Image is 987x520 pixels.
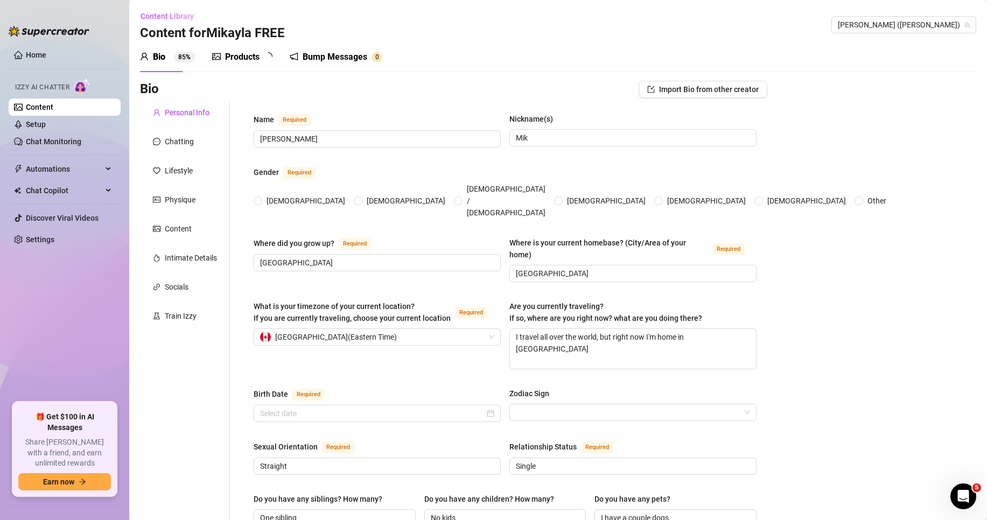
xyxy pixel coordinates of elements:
div: Name [254,114,274,125]
label: Name [254,113,323,126]
span: Required [712,243,745,255]
span: Required [278,114,311,126]
div: Intimate Details [165,252,217,264]
span: Import Bio from other creator [659,85,759,94]
span: Other [863,195,891,207]
label: Do you have any children? How many? [424,493,562,505]
span: team [964,22,970,28]
sup: 85% [174,52,195,62]
a: Discover Viral Videos [26,214,99,222]
button: Earn nowarrow-right [18,473,111,490]
sup: 0 [372,52,382,62]
div: Bump Messages [303,51,367,64]
span: Content Library [141,12,194,20]
span: loading [262,51,274,62]
span: [DEMOGRAPHIC_DATA] [362,195,450,207]
div: Lifestyle [165,165,193,177]
span: Izzy AI Chatter [15,82,69,93]
span: fire [153,254,160,262]
span: Required [455,307,487,319]
span: Earn now [43,477,74,486]
span: [DEMOGRAPHIC_DATA] / [DEMOGRAPHIC_DATA] [463,183,550,219]
span: import [647,86,655,93]
a: Chat Monitoring [26,137,81,146]
h3: Content for Mikayla FREE [140,25,285,42]
input: Where did you grow up? [260,257,492,269]
span: experiment [153,312,160,320]
div: Where is your current homebase? (City/Area of your home) [509,237,708,261]
span: arrow-right [79,478,86,486]
span: picture [212,52,221,61]
span: idcard [153,196,160,203]
span: Mikayla FREE (mikayla_demaiter) [838,17,970,33]
span: notification [290,52,298,61]
span: message [153,138,160,145]
label: Birth Date [254,388,337,400]
div: Zodiac Sign [509,388,549,399]
div: Physique [165,194,195,206]
label: Where is your current homebase? (City/Area of your home) [509,237,757,261]
label: Nickname(s) [509,113,561,125]
span: link [153,283,160,291]
span: user [153,109,160,116]
textarea: I travel all over the world, but right now I'm home in [GEOGRAPHIC_DATA] [510,329,756,369]
input: Sexual Orientation [260,460,492,472]
button: Import Bio from other creator [639,81,767,98]
img: Chat Copilot [14,187,21,194]
img: logo-BBDzfeDw.svg [9,26,89,37]
div: Train Izzy [165,310,197,322]
span: [GEOGRAPHIC_DATA] ( Eastern Time ) [275,329,397,345]
div: Sexual Orientation [254,441,318,453]
label: Do you have any pets? [594,493,678,505]
div: Do you have any children? How many? [424,493,554,505]
div: Nickname(s) [509,113,553,125]
img: ca [260,332,271,342]
label: Sexual Orientation [254,440,366,453]
label: Where did you grow up? [254,237,383,250]
div: Relationship Status [509,441,577,453]
span: [DEMOGRAPHIC_DATA] [663,195,750,207]
a: Content [26,103,53,111]
a: Settings [26,235,54,244]
span: Required [581,441,613,453]
label: Gender [254,166,327,179]
input: Name [260,133,492,145]
button: Content Library [140,8,202,25]
span: What is your timezone of your current location? If you are currently traveling, choose your curre... [254,302,451,322]
span: user [140,52,149,61]
div: Where did you grow up? [254,237,334,249]
label: Do you have any siblings? How many? [254,493,390,505]
input: Relationship Status [516,460,748,472]
div: Chatting [165,136,194,147]
span: Share [PERSON_NAME] with a friend, and earn unlimited rewards [18,437,111,469]
span: [DEMOGRAPHIC_DATA] [262,195,349,207]
div: Gender [254,166,279,178]
div: Products [225,51,260,64]
span: thunderbolt [14,165,23,173]
input: Where is your current homebase? (City/Area of your home) [516,268,748,279]
h3: Bio [140,81,159,98]
span: Required [322,441,354,453]
iframe: Intercom live chat [950,483,976,509]
a: Home [26,51,46,59]
div: Bio [153,51,165,64]
div: Personal Info [165,107,209,118]
img: AI Chatter [74,78,90,94]
label: Zodiac Sign [509,388,557,399]
span: 🎁 Get $100 in AI Messages [18,412,111,433]
span: Required [283,167,316,179]
input: Nickname(s) [516,132,748,144]
div: Birth Date [254,388,288,400]
span: Are you currently traveling? If so, where are you right now? what are you doing there? [509,302,702,322]
div: Do you have any siblings? How many? [254,493,382,505]
input: Birth Date [260,407,485,419]
span: Chat Copilot [26,182,102,199]
span: Required [339,238,371,250]
div: Socials [165,281,188,293]
span: Required [292,389,325,400]
div: Content [165,223,192,235]
label: Relationship Status [509,440,625,453]
span: [DEMOGRAPHIC_DATA] [763,195,850,207]
span: picture [153,225,160,233]
span: heart [153,167,160,174]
